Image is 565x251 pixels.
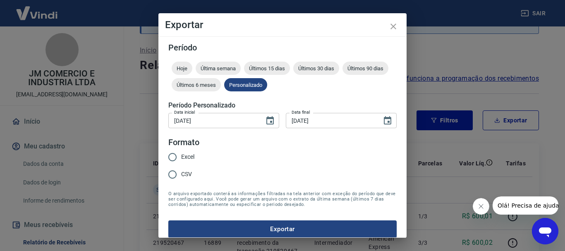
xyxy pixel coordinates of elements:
button: Choose date, selected date is 21 de ago de 2025 [262,112,278,129]
span: Últimos 6 meses [172,82,221,88]
div: Últimos 15 dias [244,62,290,75]
iframe: Fechar mensagem [473,198,489,215]
legend: Formato [168,136,199,148]
input: DD/MM/YYYY [168,113,259,128]
span: Última semana [196,65,241,72]
span: O arquivo exportado conterá as informações filtradas na tela anterior com exceção do período que ... [168,191,397,207]
div: Hoje [172,62,192,75]
span: Últimos 30 dias [293,65,339,72]
button: Choose date, selected date is 22 de ago de 2025 [379,112,396,129]
span: Excel [181,153,194,161]
label: Data inicial [174,109,195,115]
button: close [383,17,403,36]
iframe: Mensagem da empresa [493,196,558,215]
label: Data final [292,109,310,115]
span: CSV [181,170,192,179]
span: Últimos 90 dias [342,65,388,72]
div: Últimos 90 dias [342,62,388,75]
button: Exportar [168,220,397,238]
h5: Período Personalizado [168,101,397,110]
input: DD/MM/YYYY [286,113,376,128]
div: Últimos 6 meses [172,78,221,91]
iframe: Botão para abrir a janela de mensagens [532,218,558,244]
div: Personalizado [224,78,267,91]
h5: Período [168,43,397,52]
div: Últimos 30 dias [293,62,339,75]
h4: Exportar [165,20,400,30]
span: Hoje [172,65,192,72]
div: Última semana [196,62,241,75]
span: Últimos 15 dias [244,65,290,72]
span: Olá! Precisa de ajuda? [5,6,69,12]
span: Personalizado [224,82,267,88]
